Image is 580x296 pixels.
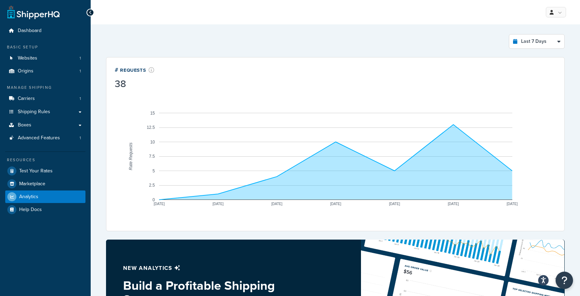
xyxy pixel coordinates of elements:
span: Boxes [18,122,31,128]
svg: A chart. [115,90,556,223]
text: 2.5 [149,183,155,188]
text: [DATE] [330,202,341,206]
text: [DATE] [448,202,459,206]
li: Origins [5,65,85,78]
div: 38 [115,79,155,89]
span: Analytics [19,194,38,200]
text: [DATE] [212,202,224,206]
a: Dashboard [5,24,85,37]
span: Origins [18,68,33,74]
a: Advanced Features1 [5,132,85,145]
a: Websites1 [5,52,85,65]
a: Origins1 [5,65,85,78]
text: [DATE] [271,202,283,206]
a: Boxes [5,119,85,132]
li: Carriers [5,92,85,105]
span: 1 [80,68,81,74]
text: 5 [152,169,155,173]
div: Manage Shipping [5,85,85,91]
p: New analytics [123,263,319,273]
span: Test Your Rates [19,168,53,174]
text: 15 [150,111,155,116]
text: 12.5 [147,125,155,130]
span: 1 [80,55,81,61]
a: Carriers1 [5,92,85,105]
span: Websites [18,55,37,61]
text: [DATE] [389,202,400,206]
a: Shipping Rules [5,106,85,118]
text: 7.5 [149,154,155,159]
text: 0 [152,197,155,202]
li: Websites [5,52,85,65]
span: Shipping Rules [18,109,50,115]
text: [DATE] [154,202,165,206]
div: Basic Setup [5,44,85,50]
text: Rate Requests [128,142,133,170]
span: 1 [80,96,81,102]
span: Carriers [18,96,35,102]
div: # Requests [115,66,155,74]
span: 1 [80,135,81,141]
button: Open Resource Center [556,272,573,289]
span: Advanced Features [18,135,60,141]
a: Help Docs [5,203,85,216]
a: Test Your Rates [5,165,85,177]
a: Marketplace [5,178,85,190]
text: 10 [150,140,155,145]
span: Dashboard [18,28,42,34]
text: [DATE] [507,202,518,206]
span: Help Docs [19,207,42,213]
li: Advanced Features [5,132,85,145]
div: Resources [5,157,85,163]
a: Analytics [5,190,85,203]
span: Marketplace [19,181,45,187]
